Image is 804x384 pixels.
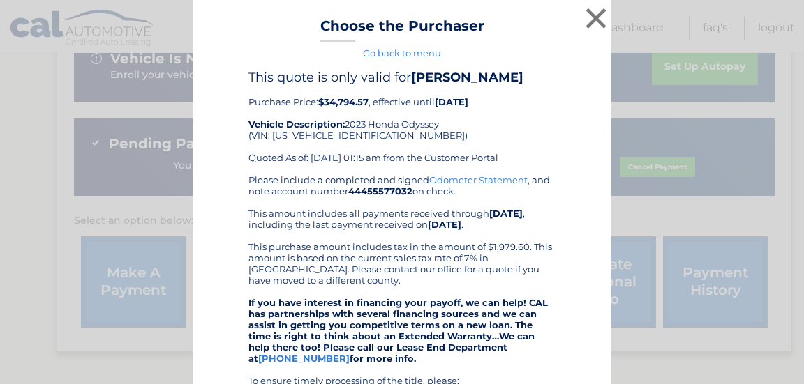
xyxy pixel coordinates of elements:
[258,353,350,364] a: [PHONE_NUMBER]
[429,174,528,185] a: Odometer Statement
[435,96,468,107] b: [DATE]
[248,70,556,174] div: Purchase Price: , effective until 2023 Honda Odyssey (VIN: [US_VEHICLE_IDENTIFICATION_NUMBER]) Qu...
[320,17,484,42] h3: Choose the Purchaser
[318,96,368,107] b: $34,794.57
[428,219,461,230] b: [DATE]
[363,47,441,59] a: Go back to menu
[248,118,345,130] strong: Vehicle Description:
[582,4,610,32] button: ×
[489,208,523,219] b: [DATE]
[411,70,523,85] b: [PERSON_NAME]
[248,297,548,364] strong: If you have interest in financing your payoff, we can help! CAL has partnerships with several fin...
[248,70,556,85] h4: This quote is only valid for
[348,185,412,197] b: 44455577032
